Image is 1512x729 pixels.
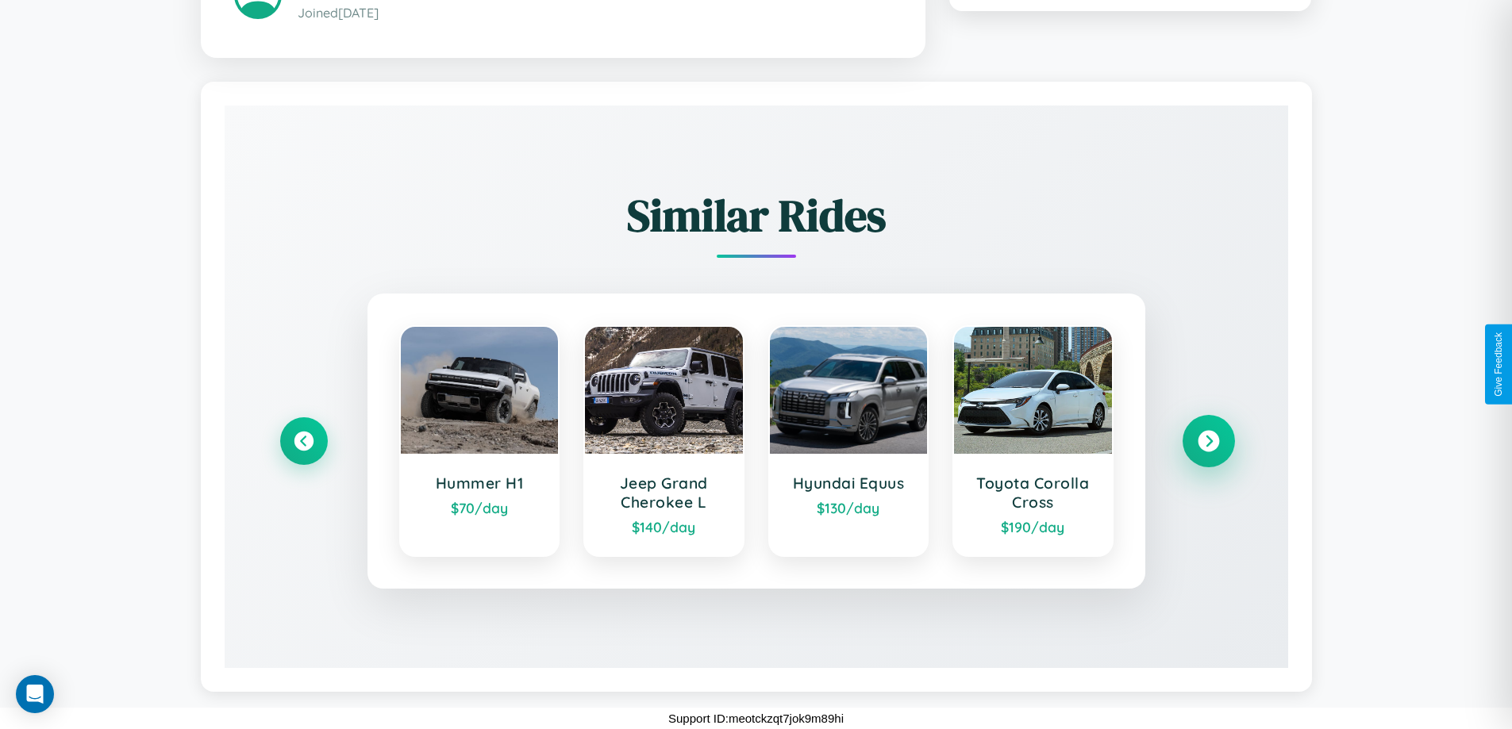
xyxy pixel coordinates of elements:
a: Toyota Corolla Cross$190/day [952,325,1114,557]
p: Joined [DATE] [298,2,892,25]
p: Support ID: meotckzqt7jok9m89hi [668,708,844,729]
h3: Toyota Corolla Cross [970,474,1096,512]
a: Hummer H1$70/day [399,325,560,557]
h3: Hummer H1 [417,474,543,493]
div: Open Intercom Messenger [16,675,54,713]
div: $ 190 /day [970,518,1096,535]
h3: Hyundai Equus [786,474,912,493]
a: Jeep Grand Cherokee L$140/day [583,325,744,557]
div: Give Feedback [1493,332,1504,397]
h3: Jeep Grand Cherokee L [601,474,727,512]
div: $ 130 /day [786,499,912,516]
div: $ 140 /day [601,518,727,535]
div: $ 70 /day [417,499,543,516]
a: Hyundai Equus$130/day [768,325,929,557]
h2: Similar Rides [280,185,1233,246]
